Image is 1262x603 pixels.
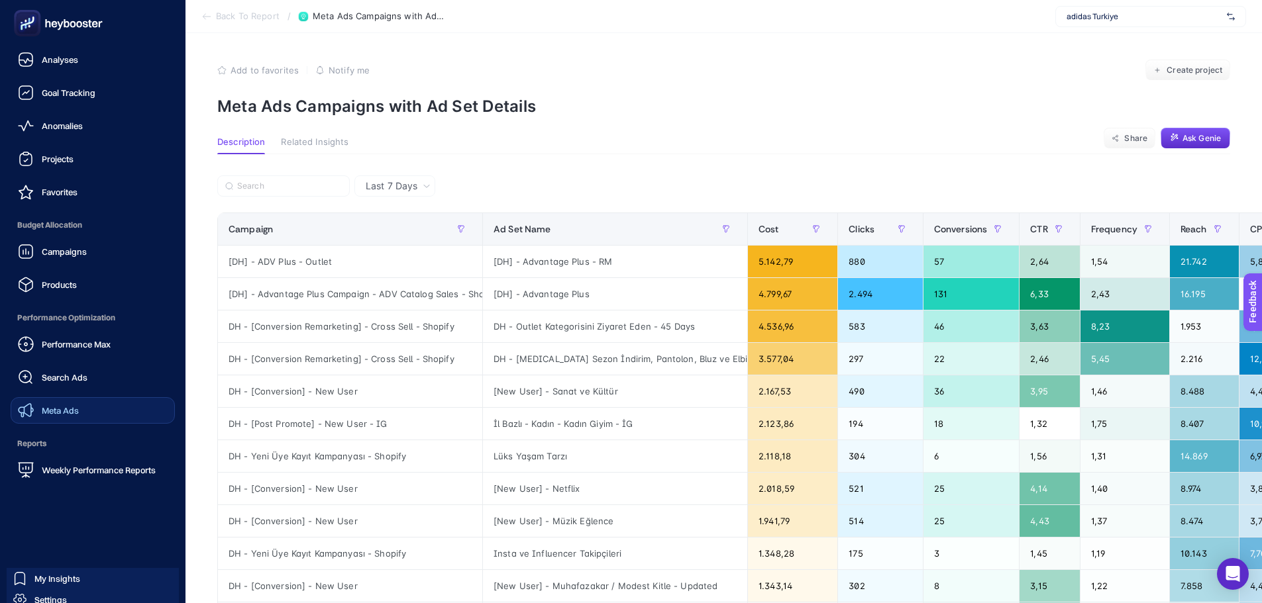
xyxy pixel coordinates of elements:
div: [DH] - Advantage Plus - RM [483,246,747,277]
div: 302 [838,570,922,602]
span: Related Insights [281,137,348,148]
div: [New User] - Müzik Eğlence [483,505,747,537]
div: 6,33 [1020,278,1079,310]
div: 1.343,14 [748,570,837,602]
div: 514 [838,505,922,537]
div: Insta ve Influencer Takipçileri [483,537,747,569]
div: 1,37 [1080,505,1169,537]
div: 1,22 [1080,570,1169,602]
div: [New User] - Netflix [483,473,747,504]
div: 521 [838,473,922,504]
a: Campaigns [11,238,175,265]
div: 2,43 [1080,278,1169,310]
div: 4.536,96 [748,310,837,342]
span: adidas Turkiye [1067,11,1222,22]
div: 1,40 [1080,473,1169,504]
div: DH - Outlet Kategorisini Ziyaret Eden - 45 Days [483,310,747,342]
span: Feedback [8,4,50,15]
div: Open Intercom Messenger [1217,558,1249,590]
div: DH - [Conversion] - New User [218,570,482,602]
span: Notify me [329,65,370,75]
div: [New User] - Muhafazakar / Modest Kitle - Updated [483,570,747,602]
div: 1.953 [1170,310,1239,342]
div: 5,45 [1080,343,1169,375]
div: 8.407 [1170,408,1239,440]
div: 2.018,59 [748,473,837,504]
div: 3,63 [1020,310,1079,342]
div: 10.143 [1170,537,1239,569]
span: Goal Tracking [42,87,95,98]
div: [DH] - ADV Plus - Outlet [218,246,482,277]
button: Notify me [315,65,370,75]
div: 8.474 [1170,505,1239,537]
span: Projects [42,154,74,164]
div: 5.142,79 [748,246,837,277]
div: 8.488 [1170,375,1239,407]
div: 490 [838,375,922,407]
div: 1.941,79 [748,505,837,537]
div: 6 [923,440,1020,472]
div: Lüks Yaşam Tarzı [483,440,747,472]
div: 131 [923,278,1020,310]
div: DH - [Conversion Remarketing] - Cross Sell - Shopify [218,310,482,342]
div: 1,54 [1080,246,1169,277]
span: Meta Ads Campaigns with Ad Set Details [313,11,445,22]
a: Projects [11,146,175,172]
div: DH - [Conversion] - New User [218,375,482,407]
div: 1,46 [1080,375,1169,407]
a: Goal Tracking [11,79,175,106]
span: Favorites [42,187,78,197]
a: Search Ads [11,364,175,391]
button: Add to favorites [217,65,299,75]
span: Reach [1181,224,1207,234]
span: Cost [759,224,779,234]
span: Meta Ads [42,405,79,416]
div: 175 [838,537,922,569]
div: 2.123,86 [748,408,837,440]
div: 194 [838,408,922,440]
div: 57 [923,246,1020,277]
img: svg%3e [1227,10,1235,23]
div: 2.216 [1170,343,1239,375]
span: Performance Max [42,339,111,349]
div: 2.118,18 [748,440,837,472]
div: İl Bazlı - Kadın - Kadın Giyim - İG [483,408,747,440]
div: 36 [923,375,1020,407]
span: Ad Set Name [494,224,551,234]
span: Weekly Performance Reports [42,465,156,475]
a: Anomalies [11,113,175,139]
div: 8 [923,570,1020,602]
span: / [288,11,291,21]
div: DH - Yeni Üye Kayıt Kampanyası - Shopify [218,537,482,569]
span: Frequency [1091,224,1137,234]
div: 1,31 [1080,440,1169,472]
div: 1,56 [1020,440,1079,472]
span: Description [217,137,265,148]
span: Share [1124,133,1147,144]
span: Anomalies [42,120,83,131]
div: 25 [923,505,1020,537]
span: Reports [11,430,175,457]
div: 1,75 [1080,408,1169,440]
span: Products [42,279,77,290]
a: Performance Max [11,331,175,357]
div: 4,14 [1020,473,1079,504]
div: 1,45 [1020,537,1079,569]
div: 8,23 [1080,310,1169,342]
div: 2.494 [838,278,922,310]
div: DH - [Post Promote] - New User - IG [218,408,482,440]
span: Campaign [229,224,273,234]
div: 7.858 [1170,570,1239,602]
a: My Insights [7,568,179,589]
span: Add to favorites [231,65,299,75]
div: 1,19 [1080,537,1169,569]
span: Ask Genie [1183,133,1221,144]
div: 25 [923,473,1020,504]
span: Campaigns [42,246,87,257]
span: Budget Allocation [11,212,175,238]
div: 21.742 [1170,246,1239,277]
div: [DH] - Advantage Plus Campaign - ADV Catalog Sales - Shopify - NEW [218,278,482,310]
div: 22 [923,343,1020,375]
span: Conversions [934,224,988,234]
a: Analyses [11,46,175,73]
